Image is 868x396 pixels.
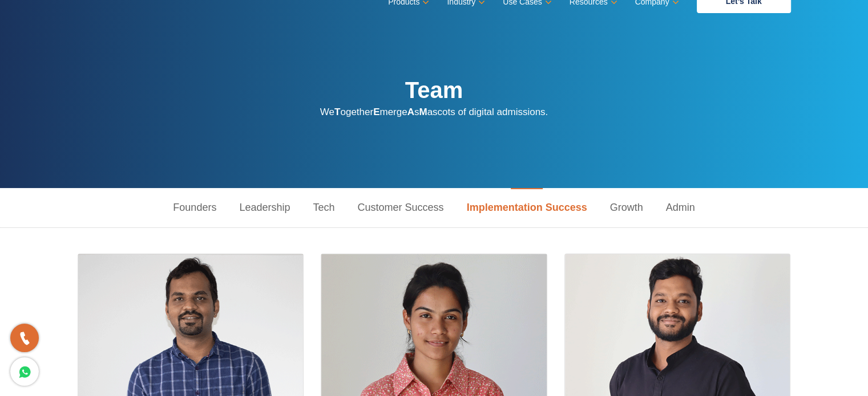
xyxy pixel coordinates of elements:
[320,104,548,120] p: We ogether merge s ascots of digital admissions.
[373,107,380,117] strong: E
[599,188,655,227] a: Growth
[334,107,340,117] strong: T
[346,188,455,227] a: Customer Success
[407,107,414,117] strong: A
[655,188,706,227] a: Admin
[228,188,301,227] a: Leadership
[405,77,463,103] strong: Team
[419,107,427,117] strong: M
[162,188,228,227] a: Founders
[301,188,346,227] a: Tech
[455,188,599,227] a: Implementation Success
